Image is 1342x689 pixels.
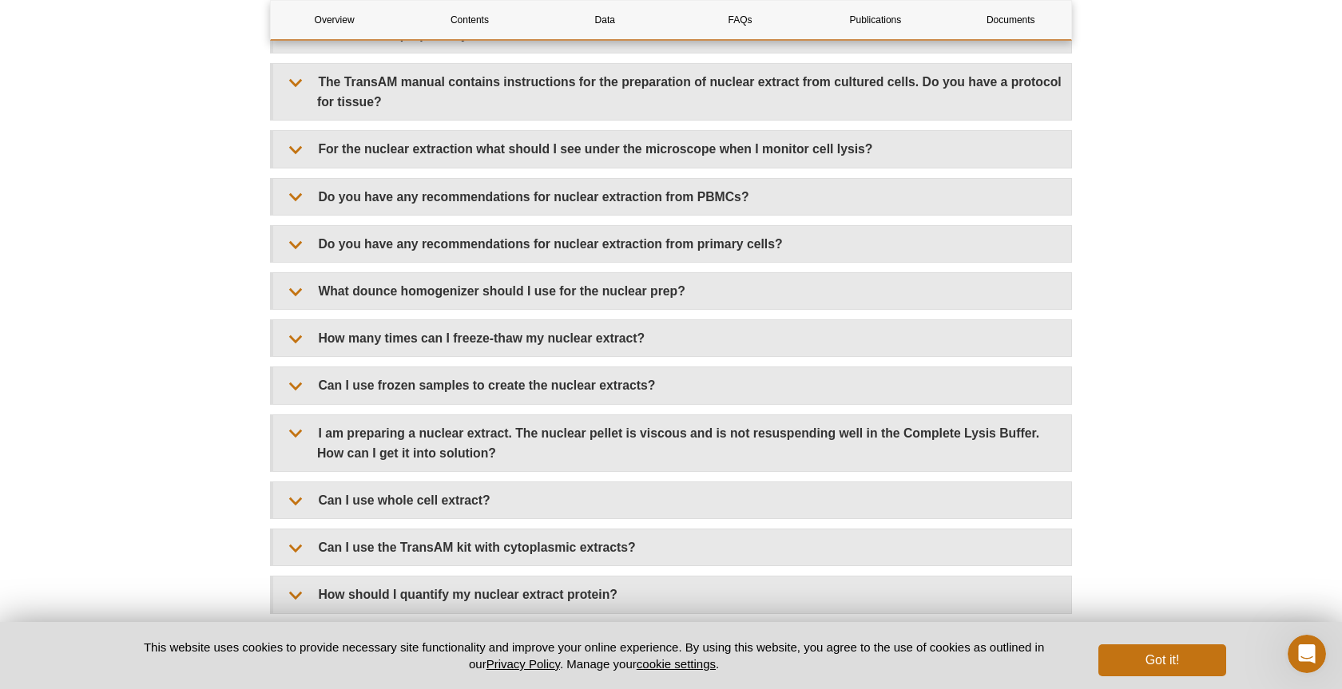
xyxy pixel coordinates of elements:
summary: How many times can I freeze-thaw my nuclear extract? [273,320,1071,356]
summary: I am preparing a nuclear extract. The nuclear pellet is viscous and is not resuspending well in t... [273,415,1071,471]
a: Overview [271,1,398,39]
a: Publications [812,1,939,39]
summary: Can I use frozen samples to create the nuclear extracts? [273,367,1071,403]
a: FAQs [677,1,804,39]
summary: How should I quantify my nuclear extract protein? [273,576,1071,612]
summary: Can I use whole cell extract? [273,482,1071,518]
button: Got it! [1098,644,1226,676]
summary: The TransAM manual contains instructions for the preparation of nuclear extract from cultured cel... [273,64,1071,120]
a: Contents [406,1,533,39]
button: cookie settings [637,657,716,671]
summary: Can I use the TransAM kit with cytoplasmic extracts? [273,529,1071,565]
a: Documents [947,1,1074,39]
p: This website uses cookies to provide necessary site functionality and improve your online experie... [116,639,1072,672]
summary: For the nuclear extraction what should I see under the microscope when I monitor cell lysis? [273,131,1071,167]
a: Data [542,1,669,39]
a: Privacy Policy [486,657,560,671]
summary: What dounce homogenizer should I use for the nuclear prep? [273,273,1071,309]
iframe: Intercom live chat [1288,635,1326,673]
summary: Do you have any recommendations for nuclear extraction from primary cells? [273,226,1071,262]
summary: Do you have any recommendations for nuclear extraction from PBMCs? [273,179,1071,215]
